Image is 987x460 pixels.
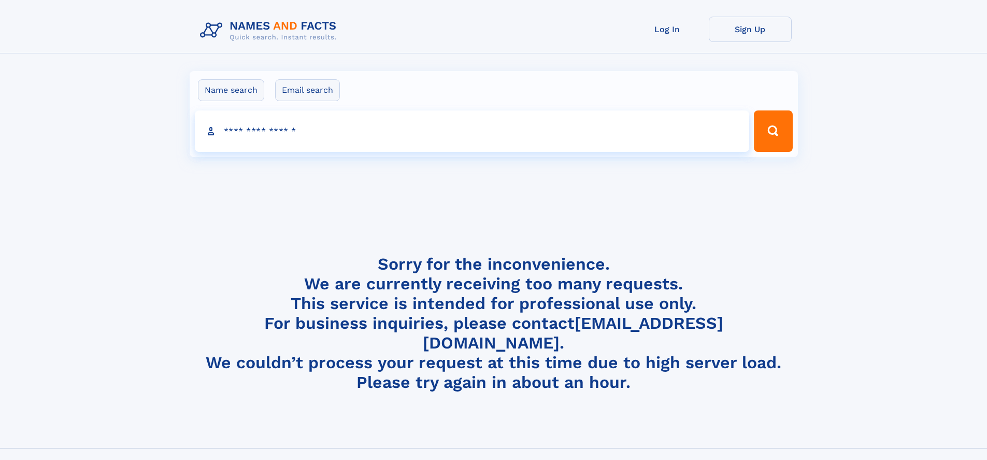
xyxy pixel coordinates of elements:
[626,17,709,42] a: Log In
[198,79,264,101] label: Name search
[196,17,345,45] img: Logo Names and Facts
[275,79,340,101] label: Email search
[709,17,792,42] a: Sign Up
[195,110,750,152] input: search input
[423,313,723,353] a: [EMAIL_ADDRESS][DOMAIN_NAME]
[196,254,792,393] h4: Sorry for the inconvenience. We are currently receiving too many requests. This service is intend...
[754,110,792,152] button: Search Button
